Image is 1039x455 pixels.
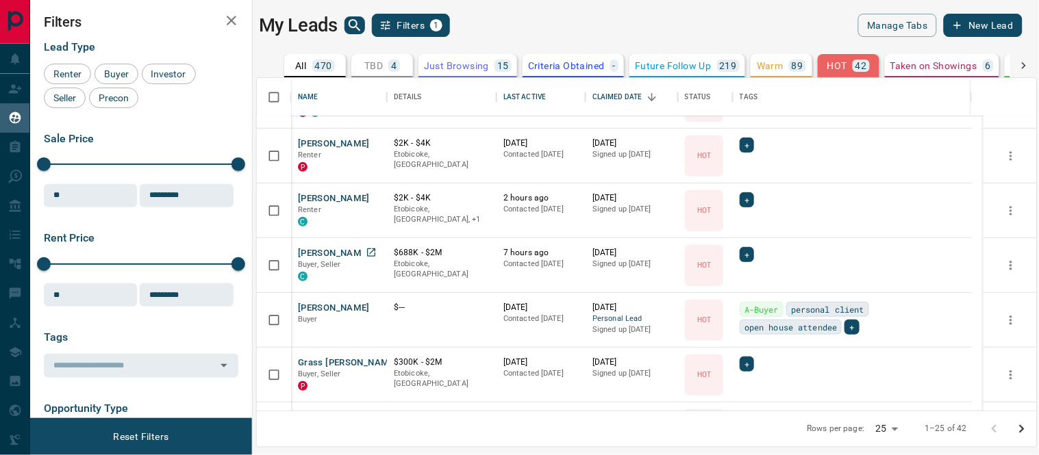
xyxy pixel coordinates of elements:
p: [DATE] [592,138,671,149]
p: [DATE] [503,138,579,149]
span: Buyer [298,315,318,324]
button: New Lead [944,14,1023,37]
button: more [1001,365,1021,385]
span: A-Buyer [744,302,779,316]
span: personal client [791,302,864,316]
div: property.ca [298,162,308,172]
div: Details [394,78,422,116]
button: Grass [PERSON_NAME] [298,356,397,369]
div: Claimed Date [586,78,678,116]
div: + [844,320,859,335]
span: Renter [49,68,86,79]
span: + [744,248,749,261]
p: 4 [391,61,397,70]
p: [DATE] [592,192,671,204]
p: 470 [315,61,332,70]
div: Last Active [497,78,586,116]
p: [DATE] [503,302,579,313]
span: 1 [431,21,441,30]
div: Tags [740,78,758,116]
div: + [740,138,754,153]
span: + [744,193,749,207]
p: [DATE] [592,247,671,259]
button: more [1001,146,1021,166]
span: Tags [44,330,68,343]
p: HOT [697,315,711,325]
p: Toronto [394,204,490,225]
span: Sale Price [44,132,94,145]
div: Investor [142,64,196,84]
button: Reset Filters [104,425,177,448]
p: HOT [697,369,711,380]
p: HOT [827,61,847,70]
p: Criteria Obtained [528,61,605,70]
span: Buyer, Seller [298,369,341,378]
span: Rent Price [44,231,95,244]
div: condos.ca [298,217,308,226]
span: Renter [298,205,321,214]
p: Etobicoke, [GEOGRAPHIC_DATA] [394,368,490,389]
div: 25 [870,419,903,439]
p: Etobicoke, [GEOGRAPHIC_DATA] [394,259,490,280]
p: Contacted [DATE] [503,313,579,324]
p: Signed up [DATE] [592,368,671,379]
span: Precon [94,92,134,103]
p: Future Follow Up [635,61,711,70]
p: Signed up [DATE] [592,324,671,335]
p: HOT [697,151,711,161]
div: + [740,192,754,207]
p: Contacted [DATE] [503,149,579,160]
span: + [744,357,749,371]
button: more [1001,310,1021,330]
p: Taken on Showings [890,61,977,70]
span: + [744,138,749,152]
p: 2 hours ago [503,192,579,204]
button: [PERSON_NAME] [298,138,370,151]
div: + [740,247,754,262]
p: Contacted [DATE] [503,368,579,379]
a: Open in New Tab [362,244,380,261]
h1: My Leads [259,14,338,36]
h2: Filters [44,14,238,30]
button: Open [214,356,234,375]
p: 7 hours ago [503,247,579,259]
div: Last Active [503,78,546,116]
p: Contacted [DATE] [503,259,579,270]
span: Seller [49,92,81,103]
p: 1–25 of 42 [925,423,967,434]
p: Signed up [DATE] [592,204,671,215]
button: Sort [642,88,662,107]
button: [PERSON_NAME] [298,247,370,260]
div: Renter [44,64,91,84]
div: Name [291,78,387,116]
span: Renter [298,151,321,159]
div: Details [387,78,497,116]
p: All [295,61,306,70]
button: [PERSON_NAME] [298,302,370,315]
p: [DATE] [592,356,671,368]
p: $2K - $4K [394,192,490,204]
p: $688K - $2M [394,247,490,259]
p: $2K - $4K [394,138,490,149]
div: Tags [733,78,972,116]
button: more [1001,255,1021,276]
p: Signed up [DATE] [592,259,671,270]
p: 15 [497,61,509,70]
div: Claimed Date [592,78,642,116]
span: Buyer, Seller [298,260,341,269]
div: + [740,356,754,372]
span: Investor [147,68,191,79]
button: more [1001,200,1021,221]
div: Precon [89,88,138,108]
p: - [613,61,616,70]
span: Opportunity Type [44,402,128,415]
div: Name [298,78,318,116]
div: condos.ca [298,272,308,281]
p: 42 [855,61,867,70]
span: Buyer [99,68,134,79]
span: Personal Lead [592,313,671,325]
button: Go to next page [1008,415,1036,443]
button: Filters1 [372,14,451,37]
p: Signed up [DATE] [592,149,671,160]
button: search button [345,16,365,34]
